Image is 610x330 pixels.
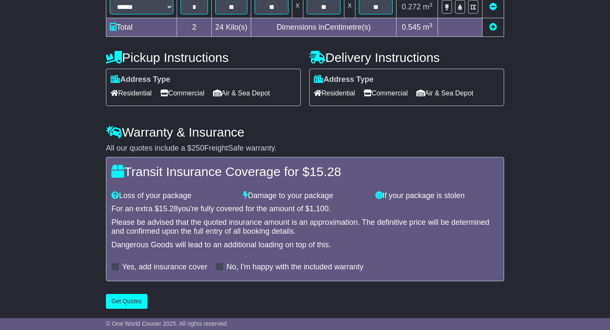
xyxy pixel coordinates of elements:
[423,3,433,11] span: m
[191,144,204,152] span: 250
[122,263,207,272] label: Yes, add insurance cover
[239,191,371,201] div: Damage to your package
[159,204,178,213] span: 15.28
[363,87,408,100] span: Commercial
[106,50,301,64] h4: Pickup Instructions
[251,18,396,37] td: Dimensions in Centimetre(s)
[106,144,504,153] div: All our quotes include a $ FreightSafe warranty.
[212,18,251,37] td: Kilo(s)
[111,165,499,179] h4: Transit Insurance Coverage for $
[106,294,147,309] button: Get Quotes
[160,87,204,100] span: Commercial
[423,23,433,31] span: m
[309,165,341,179] span: 15.28
[402,3,421,11] span: 0.272
[111,241,499,250] div: Dangerous Goods will lead to an additional loading on top of this.
[111,218,499,236] div: Please be advised that the quoted insurance amount is an approximation. The definitive price will...
[106,18,177,37] td: Total
[416,87,474,100] span: Air & Sea Depot
[111,204,499,214] div: For an extra $ you're fully covered for the amount of $ .
[106,125,504,139] h4: Warranty & Insurance
[489,23,497,31] a: Add new item
[402,23,421,31] span: 0.545
[226,263,363,272] label: No, I'm happy with the included warranty
[314,87,355,100] span: Residential
[215,23,224,31] span: 24
[429,2,433,8] sup: 3
[107,191,239,201] div: Loss of your package
[489,3,497,11] a: Remove this item
[371,191,503,201] div: If your package is stolen
[213,87,270,100] span: Air & Sea Depot
[309,50,504,64] h4: Delivery Instructions
[111,75,170,84] label: Address Type
[111,87,152,100] span: Residential
[106,320,228,327] span: © One World Courier 2025. All rights reserved.
[429,22,433,28] sup: 3
[314,75,374,84] label: Address Type
[310,204,329,213] span: 1,100
[177,18,212,37] td: 2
